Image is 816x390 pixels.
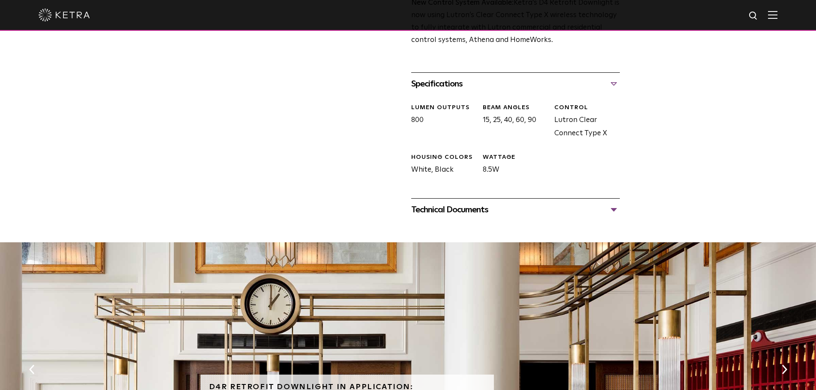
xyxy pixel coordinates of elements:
img: ketra-logo-2019-white [39,9,90,21]
img: Hamburger%20Nav.svg [768,11,777,19]
img: search icon [748,11,759,21]
div: LUMEN OUTPUTS [411,104,476,112]
div: Lutron Clear Connect Type X [548,104,619,140]
div: WATTAGE [483,153,548,162]
div: 15, 25, 40, 60, 90 [476,104,548,140]
div: 8.5W [476,153,548,177]
div: White, Black [405,153,476,177]
div: Beam Angles [483,104,548,112]
div: 800 [405,104,476,140]
div: Specifications [411,77,620,91]
button: Next [780,364,789,375]
button: Previous [27,364,36,375]
div: HOUSING COLORS [411,153,476,162]
div: Technical Documents [411,203,620,217]
div: CONTROL [554,104,619,112]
